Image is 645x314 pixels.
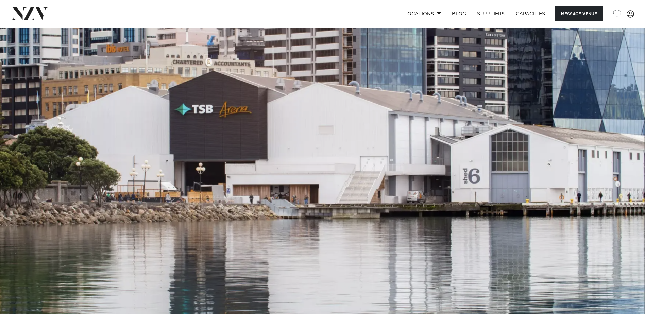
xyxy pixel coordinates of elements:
a: Capacities [510,6,551,21]
a: BLOG [446,6,472,21]
a: SUPPLIERS [472,6,510,21]
a: Locations [399,6,446,21]
button: Message Venue [555,6,603,21]
img: nzv-logo.png [11,7,48,20]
